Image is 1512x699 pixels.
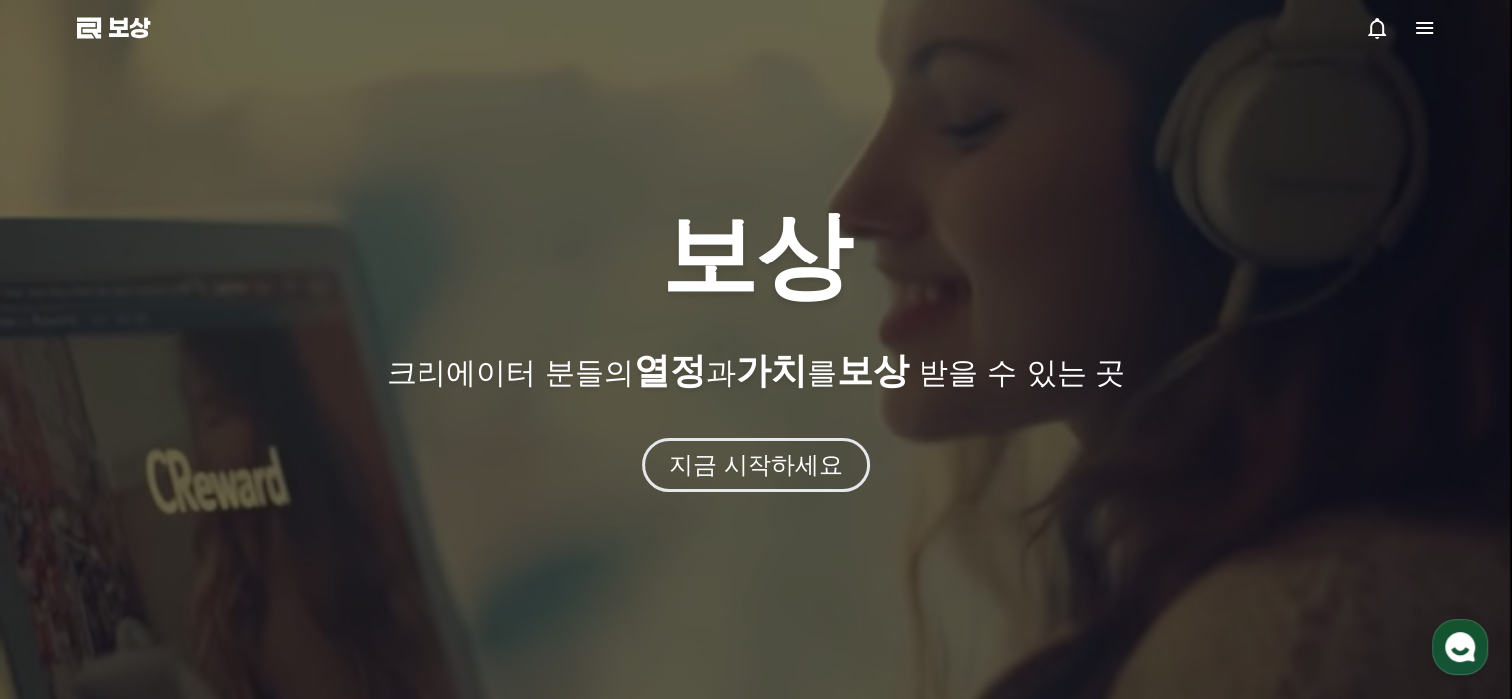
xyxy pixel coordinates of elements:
a: 보상 [77,12,150,44]
span: 설정 [307,564,331,580]
a: 지금 시작하세요 [642,458,871,477]
font: 보상 [837,350,909,391]
font: 보상 [108,14,150,42]
font: 지금 시작하세요 [669,451,844,479]
font: 열정 [634,350,706,391]
font: 를 [807,355,837,390]
span: 홈 [63,564,75,580]
font: 과 [706,355,736,390]
font: 가치 [736,350,807,391]
font: 받을 수 있는 곳 [919,355,1126,390]
font: 보상 [661,200,852,311]
button: 지금 시작하세요 [642,438,871,492]
font: 크리에이터 분들의 [387,355,635,390]
span: 대화 [182,565,206,581]
a: 홈 [6,534,131,584]
a: 대화 [131,534,256,584]
a: 설정 [256,534,382,584]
